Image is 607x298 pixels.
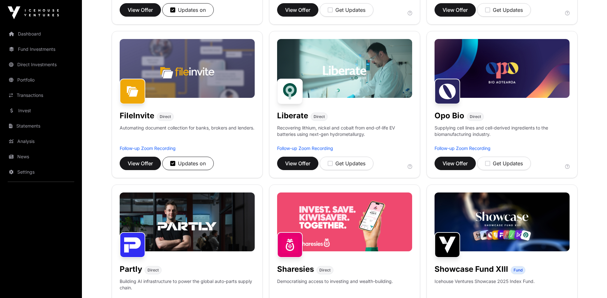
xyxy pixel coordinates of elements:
[120,145,176,151] a: Follow-up Zoom Recording
[435,3,476,17] button: View Offer
[514,268,523,273] span: Fund
[120,125,254,145] p: Automating document collection for banks, brokers and lenders.
[120,39,255,98] img: File-Invite-Banner.jpg
[435,145,491,151] a: Follow-up Zoom Recording
[170,6,206,14] div: Updates on
[5,119,77,133] a: Statements
[277,3,318,17] button: View Offer
[277,79,303,104] img: Liberate
[435,192,570,251] img: Showcase-Fund-Banner-1.jpg
[5,42,77,56] a: Fund Investments
[120,79,145,104] img: FileInvite
[128,6,153,14] span: View Offer
[575,267,607,298] iframe: Chat Widget
[320,157,373,170] button: Get Updates
[328,6,365,14] div: Get Updates
[5,58,77,72] a: Direct Investments
[285,160,310,167] span: View Offer
[5,27,77,41] a: Dashboard
[5,104,77,118] a: Invest
[277,264,314,274] h1: Sharesies
[285,6,310,14] span: View Offer
[435,278,535,285] p: Icehouse Ventures Showcase 2025 Index Fund.
[435,125,570,137] p: Supplying cell lines and cell-derived ingredients to the biomanufacturing industry.
[485,6,523,14] div: Get Updates
[277,39,412,98] img: Liberate-Banner.jpg
[128,160,153,167] span: View Offer
[477,3,531,17] button: Get Updates
[120,3,161,17] button: View Offer
[5,150,77,164] a: News
[435,264,508,274] h1: Showcase Fund XIII
[277,145,333,151] a: Follow-up Zoom Recording
[443,160,468,167] span: View Offer
[5,73,77,87] a: Portfolio
[443,6,468,14] span: View Offer
[8,6,59,19] img: Icehouse Ventures Logo
[435,232,460,258] img: Showcase Fund XIII
[314,114,325,119] span: Direct
[5,134,77,148] a: Analysis
[485,160,523,167] div: Get Updates
[319,268,331,273] span: Direct
[120,264,142,274] h1: Partly
[277,192,412,251] img: Sharesies-Banner.jpg
[320,3,373,17] button: Get Updates
[277,111,308,121] h1: Liberate
[162,3,214,17] button: Updates on
[120,111,154,121] h1: FileInvite
[328,160,365,167] div: Get Updates
[148,268,159,273] span: Direct
[170,160,206,167] div: Updates on
[470,114,481,119] span: Direct
[120,192,255,251] img: Partly-Banner.jpg
[162,157,214,170] button: Updates on
[5,88,77,102] a: Transactions
[435,79,460,104] img: Opo Bio
[435,111,464,121] h1: Opo Bio
[477,157,531,170] button: Get Updates
[120,232,145,258] img: Partly
[160,114,171,119] span: Direct
[435,39,570,98] img: Opo-Bio-Banner.jpg
[120,157,161,170] button: View Offer
[435,157,476,170] button: View Offer
[277,157,318,170] button: View Offer
[277,125,412,145] p: Recovering lithium, nickel and cobalt from end-of-life EV batteries using next-gen hydrometallurgy.
[277,232,303,258] img: Sharesies
[5,165,77,179] a: Settings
